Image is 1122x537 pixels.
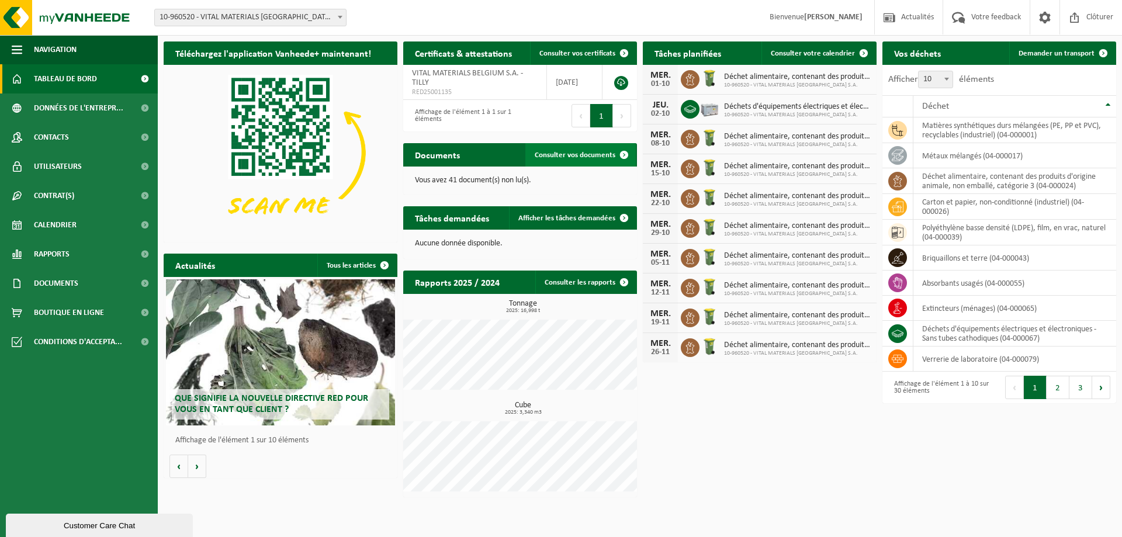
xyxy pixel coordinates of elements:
img: WB-0140-HPE-GN-50 [699,307,719,327]
button: 1 [1024,376,1047,399]
button: Vorige [169,455,188,478]
a: Que signifie la nouvelle directive RED pour vous en tant que client ? [166,279,395,425]
span: Contacts [34,123,69,152]
span: Déchet alimentaire, contenant des produits d'origine animale, non emballé, catég... [724,72,871,82]
h2: Certificats & attestations [403,41,524,64]
span: Afficher les tâches demandées [518,214,615,222]
iframe: chat widget [6,511,195,537]
div: 02-10 [649,110,672,118]
span: Déchet alimentaire, contenant des produits d'origine animale, non emballé, catég... [724,192,871,201]
img: WB-0140-HPE-GN-50 [699,337,719,356]
div: 08-10 [649,140,672,148]
span: Déchet alimentaire, contenant des produits d'origine animale, non emballé, catég... [724,281,871,290]
span: Déchets d'équipements électriques et électroniques - sans tubes cathodiques [724,102,871,112]
div: MER. [649,339,672,348]
div: MER. [649,190,672,199]
span: Que signifie la nouvelle directive RED pour vous en tant que client ? [175,394,368,414]
a: Consulter vos documents [525,143,636,167]
a: Afficher les tâches demandées [509,206,636,230]
td: métaux mélangés (04-000017) [913,143,1116,168]
strong: [PERSON_NAME] [804,13,863,22]
div: 12-11 [649,289,672,297]
span: 10-960520 - VITAL MATERIALS [GEOGRAPHIC_DATA] S.A. [724,82,871,89]
span: 10 [919,71,953,88]
img: WB-0140-HPE-GN-50 [699,128,719,148]
div: 05-11 [649,259,672,267]
span: 10-960520 - VITAL MATERIALS BELGIUM S.A. - TILLY [154,9,347,26]
span: Boutique en ligne [34,298,104,327]
td: carton et papier, non-conditionné (industriel) (04-000026) [913,194,1116,220]
h2: Rapports 2025 / 2024 [403,271,511,293]
span: 10-960520 - VITAL MATERIALS [GEOGRAPHIC_DATA] S.A. [724,201,871,208]
span: Données de l'entrepr... [34,93,123,123]
div: MER. [649,160,672,169]
div: 15-10 [649,169,672,178]
img: Download de VHEPlus App [164,65,397,240]
label: Afficher éléments [888,75,994,84]
span: Déchet alimentaire, contenant des produits d'origine animale, non emballé, catég... [724,132,871,141]
td: matières synthétiques durs mélangées (PE, PP et PVC), recyclables (industriel) (04-000001) [913,117,1116,143]
td: polyéthylène basse densité (LDPE), film, en vrac, naturel (04-000039) [913,220,1116,245]
p: Affichage de l'élément 1 sur 10 éléments [175,436,392,445]
span: 10-960520 - VITAL MATERIALS [GEOGRAPHIC_DATA] S.A. [724,231,871,238]
td: extincteurs (ménages) (04-000065) [913,296,1116,321]
img: WB-0140-HPE-GN-50 [699,158,719,178]
span: 10-960520 - VITAL MATERIALS [GEOGRAPHIC_DATA] S.A. [724,171,871,178]
span: Conditions d'accepta... [34,327,122,356]
img: WB-0140-HPE-GN-50 [699,217,719,237]
button: Volgende [188,455,206,478]
div: MER. [649,279,672,289]
div: Affichage de l'élément 1 à 10 sur 30 éléments [888,375,993,400]
button: Previous [572,104,590,127]
td: briquaillons et terre (04-000043) [913,245,1116,271]
span: Tableau de bord [34,64,97,93]
h2: Vos déchets [882,41,953,64]
img: WB-0140-HPE-GN-50 [699,277,719,297]
td: verrerie de laboratoire (04-000079) [913,347,1116,372]
div: MER. [649,220,672,229]
span: Déchet alimentaire, contenant des produits d'origine animale, non emballé, catég... [724,162,871,171]
div: 26-11 [649,348,672,356]
span: 10-960520 - VITAL MATERIALS [GEOGRAPHIC_DATA] S.A. [724,350,871,357]
div: 29-10 [649,229,672,237]
h2: Tâches planifiées [643,41,733,64]
span: Rapports [34,240,70,269]
div: MER. [649,309,672,318]
span: Consulter vos certificats [539,50,615,57]
div: 22-10 [649,199,672,207]
button: Next [613,104,631,127]
img: WB-0140-HPE-GN-50 [699,68,719,88]
span: 10-960520 - VITAL MATERIALS [GEOGRAPHIC_DATA] S.A. [724,290,871,297]
a: Consulter votre calendrier [761,41,875,65]
div: MER. [649,250,672,259]
span: 10-960520 - VITAL MATERIALS [GEOGRAPHIC_DATA] S.A. [724,320,871,327]
span: 10-960520 - VITAL MATERIALS [GEOGRAPHIC_DATA] S.A. [724,141,871,148]
span: VITAL MATERIALS BELGIUM S.A. - TILLY [412,69,523,87]
button: Previous [1005,376,1024,399]
p: Aucune donnée disponible. [415,240,625,248]
img: WB-0140-HPE-GN-50 [699,247,719,267]
a: Consulter les rapports [535,271,636,294]
span: Consulter vos documents [535,151,615,159]
button: 1 [590,104,613,127]
div: 19-11 [649,318,672,327]
span: Demander un transport [1019,50,1095,57]
span: 2025: 16,998 t [409,308,637,314]
h2: Téléchargez l'application Vanheede+ maintenant! [164,41,383,64]
img: PB-LB-0680-HPE-GY-11 [699,98,719,118]
span: 10-960520 - VITAL MATERIALS BELGIUM S.A. - TILLY [155,9,346,26]
span: RED25001135 [412,88,538,97]
span: 10-960520 - VITAL MATERIALS [GEOGRAPHIC_DATA] S.A. [724,261,871,268]
div: 01-10 [649,80,672,88]
h2: Tâches demandées [403,206,501,229]
span: Consulter votre calendrier [771,50,855,57]
span: Documents [34,269,78,298]
td: déchet alimentaire, contenant des produits d'origine animale, non emballé, catégorie 3 (04-000024) [913,168,1116,194]
div: JEU. [649,101,672,110]
span: Navigation [34,35,77,64]
button: Next [1092,376,1110,399]
h3: Tonnage [409,300,637,314]
span: 2025: 3,340 m3 [409,410,637,415]
span: Déchet alimentaire, contenant des produits d'origine animale, non emballé, catég... [724,221,871,231]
